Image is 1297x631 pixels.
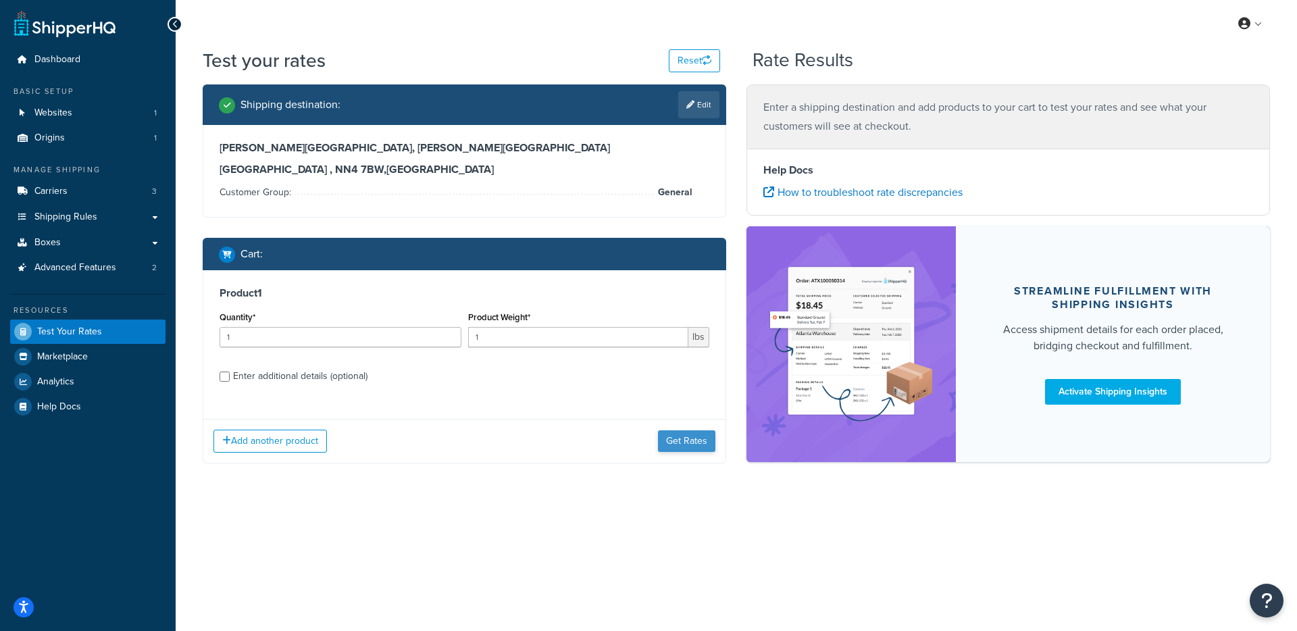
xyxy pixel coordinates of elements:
a: Boxes [10,230,166,255]
span: Dashboard [34,54,80,66]
span: Websites [34,107,72,119]
span: Shipping Rules [34,211,97,223]
a: Test Your Rates [10,320,166,344]
h2: Shipping destination : [240,99,340,111]
input: 0 [220,327,461,347]
div: Enter additional details (optional) [233,367,367,386]
div: Manage Shipping [10,164,166,176]
h3: [GEOGRAPHIC_DATA] , NN4 7BW , [GEOGRAPHIC_DATA] [220,163,709,176]
a: Analytics [10,370,166,394]
h2: Rate Results [753,50,853,71]
span: Test Your Rates [37,326,102,338]
a: Edit [678,91,719,118]
button: Add another product [213,430,327,453]
h4: Help Docs [763,162,1253,178]
span: 3 [152,186,157,197]
span: 2 [152,262,157,274]
a: Activate Shipping Insights [1045,379,1181,405]
span: Marketplace [37,351,88,363]
span: lbs [688,327,709,347]
p: Enter a shipping destination and add products to your cart to test your rates and see what your c... [763,98,1253,136]
span: Origins [34,132,65,144]
h3: [PERSON_NAME][GEOGRAPHIC_DATA], [PERSON_NAME][GEOGRAPHIC_DATA] [220,141,709,155]
img: feature-image-si-e24932ea9b9fcd0ff835db86be1ff8d589347e8876e1638d903ea230a36726be.png [767,247,936,442]
span: Customer Group: [220,185,295,199]
input: Enter additional details (optional) [220,372,230,382]
h2: Cart : [240,248,263,260]
span: Analytics [37,376,74,388]
h1: Test your rates [203,47,326,74]
button: Open Resource Center [1250,584,1283,617]
a: Advanced Features2 [10,255,166,280]
li: Advanced Features [10,255,166,280]
span: Carriers [34,186,68,197]
a: Shipping Rules [10,205,166,230]
div: Basic Setup [10,86,166,97]
div: Streamline Fulfillment with Shipping Insights [988,284,1238,311]
span: General [655,184,692,201]
span: Boxes [34,237,61,249]
input: 0.00 [468,327,689,347]
span: 1 [154,132,157,144]
span: Advanced Features [34,262,116,274]
a: Help Docs [10,395,166,419]
a: Marketplace [10,345,166,369]
div: Resources [10,305,166,316]
li: Websites [10,101,166,126]
a: Websites1 [10,101,166,126]
li: Origins [10,126,166,151]
a: Carriers3 [10,179,166,204]
a: Origins1 [10,126,166,151]
li: Carriers [10,179,166,204]
a: Dashboard [10,47,166,72]
h3: Product 1 [220,286,709,300]
a: How to troubleshoot rate discrepancies [763,184,963,200]
span: Help Docs [37,401,81,413]
button: Get Rates [658,430,715,452]
div: Access shipment details for each order placed, bridging checkout and fulfillment. [988,322,1238,354]
button: Reset [669,49,720,72]
span: 1 [154,107,157,119]
label: Quantity* [220,312,255,322]
label: Product Weight* [468,312,530,322]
